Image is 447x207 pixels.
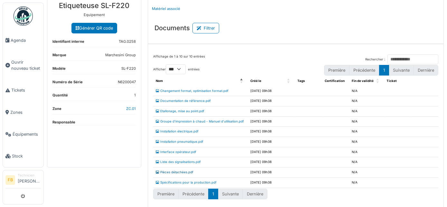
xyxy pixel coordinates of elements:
[248,116,295,127] td: [DATE] 09h38
[153,189,267,199] nav: pagination
[349,157,384,167] td: N/A
[10,109,41,115] span: Zones
[166,64,186,74] select: Afficherentrées
[324,65,438,76] nav: pagination
[248,106,295,117] td: [DATE] 09h38
[18,173,41,187] li: [PERSON_NAME]
[349,116,384,127] td: N/A
[121,66,136,71] dd: SL-F220
[365,57,385,62] label: Rechercher :
[250,79,261,83] span: Créé le
[5,173,41,188] a: FB Technicien[PERSON_NAME]
[118,79,136,85] dd: N6200047
[349,167,384,178] td: N/A
[352,79,374,83] span: Fin de validité
[376,76,380,86] span: Fin de validité: Activate to sort
[349,127,384,137] td: N/A
[386,79,397,83] span: Ticket
[248,86,295,96] td: [DATE] 09h38
[349,177,384,188] td: N/A
[52,93,68,101] dt: Quantité
[134,93,136,98] dd: 1
[105,52,136,58] dd: Marchesini Group
[192,23,219,33] button: Filtrer
[154,24,190,32] h3: Documents
[14,6,33,26] img: Badge_color-CXgf-gQk.svg
[52,66,66,74] dt: Modèle
[248,147,295,157] td: [DATE] 09h38
[52,12,136,18] p: Equipement
[52,79,83,87] dt: Numéro de Série
[3,145,43,167] a: Stock
[11,37,41,43] span: Agenda
[349,106,384,117] td: N/A
[349,96,384,106] td: N/A
[119,39,136,44] dd: TAG.0258
[379,65,389,76] button: 1
[156,79,163,83] span: Nom
[3,51,43,79] a: Ouvrir nouveau ticket
[248,127,295,137] td: [DATE] 09h38
[156,160,201,164] a: Liste des signalisations.pdf
[156,99,211,103] a: Documentation de référence.pdf
[248,167,295,178] td: [DATE] 09h38
[52,1,136,10] h3: Etiqueteuse SL-F220
[153,64,200,74] label: Afficher entrées
[349,147,384,157] td: N/A
[298,79,305,83] span: Tags
[3,101,43,123] a: Zones
[52,120,75,125] dt: Responsable
[12,153,41,159] span: Stock
[3,29,43,51] a: Agenda
[5,175,15,185] li: FB
[240,76,244,86] span: Nom: Activate to invert sorting
[349,137,384,147] td: N/A
[126,106,136,111] a: ZC.01
[71,23,117,33] a: Générer QR code
[52,52,66,60] dt: Marque
[11,59,41,71] span: Ouvrir nouveau ticket
[156,89,228,93] a: Changement format, optimisation format.pdf
[325,79,345,83] span: Certification
[156,150,196,154] a: Interface opérateur.pdf
[156,181,217,184] a: Spécifications pour la production.pdf
[13,131,41,137] span: Équipements
[3,123,43,145] a: Équipements
[248,96,295,106] td: [DATE] 09h38
[248,177,295,188] td: [DATE] 09h38
[52,106,61,114] dt: Zone
[153,54,205,64] div: Affichage de 1 à 10 sur 10 entrées
[208,189,218,199] button: 1
[156,109,204,113] a: Etallonage, mise au point.pdf
[18,173,41,178] div: Technicien
[156,170,193,174] a: Pièces détachées.pdf
[349,86,384,96] td: N/A
[52,39,84,47] dt: Identifiant interne
[248,157,295,167] td: [DATE] 09h38
[3,79,43,101] a: Tickets
[156,140,203,143] a: Installation pneumatique.pdf
[156,120,244,123] a: Groupe d'impression à chaud - Manuel d'utilisation.pdf
[287,76,291,86] span: Créé le: Activate to sort
[156,130,199,133] a: Installation électrique.pdf
[149,1,183,16] a: Matériel associé
[11,87,41,93] span: Tickets
[248,137,295,147] td: [DATE] 09h38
